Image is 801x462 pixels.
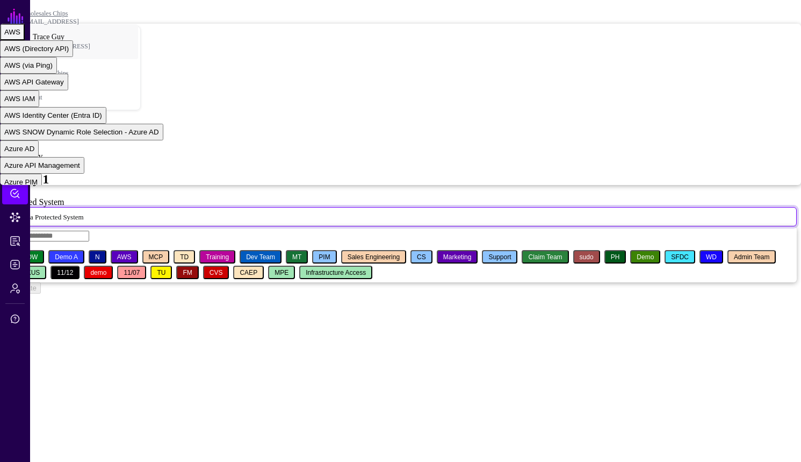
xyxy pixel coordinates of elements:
[4,78,64,86] span: AWS API Gateway
[240,269,257,276] span: CAEP
[176,266,198,279] button: FM
[292,253,301,261] span: MT
[2,278,28,299] a: Admin
[4,128,159,136] span: AWS SNOW Dynamic Role Selection - Azure AD
[55,253,78,261] span: Demo A
[2,183,28,204] a: Policy Lens
[90,269,106,276] span: demo
[11,213,84,221] span: Select a Protected System
[482,250,517,264] button: Support
[706,253,717,261] span: WD
[206,253,229,261] span: Training
[443,253,472,261] span: Marketing
[299,266,372,279] button: Infrastructure Access
[665,250,695,264] button: SFDC
[348,253,400,261] span: Sales Engineering
[671,253,689,261] span: SFDC
[637,253,654,261] span: Demo
[210,269,223,276] span: CVS
[48,250,84,264] button: Demo A
[4,197,64,207] label: Protected System
[95,253,100,261] span: N
[306,269,366,276] span: Infrastructure Access
[57,269,73,276] span: 11/12
[488,253,511,261] span: Support
[84,266,113,279] button: demo
[4,45,69,53] span: AWS (Directory API)
[275,269,288,276] span: MPE
[734,253,769,261] span: Admin Team
[2,207,28,228] a: Data Lens
[286,250,308,264] button: MT
[240,250,282,264] button: Dev Team
[180,253,189,261] span: TD
[199,250,235,264] button: Training
[268,266,295,279] button: MPE
[580,253,594,261] span: sudo
[6,6,25,30] a: SGNL
[522,250,568,264] button: Claim Team
[4,178,38,186] span: Azure PIM
[10,259,20,270] span: Logs
[246,253,275,261] span: Dev Team
[437,250,478,264] button: Marketing
[89,250,106,264] button: N
[727,250,776,264] button: Admin Team
[21,10,68,17] a: Wholesales Chips
[10,236,20,246] span: Reports
[10,283,20,294] span: Admin
[174,250,195,264] button: TD
[203,266,229,279] button: CVS
[4,28,20,36] span: AWS
[410,250,432,264] button: CS
[10,314,20,324] span: Support
[21,18,141,26] div: [EMAIL_ADDRESS]
[117,266,146,279] button: 11/07
[2,230,28,252] a: Reports
[4,161,80,169] span: Azure API Management
[417,253,426,261] span: CS
[4,95,35,103] span: AWS IAM
[2,254,28,275] a: Logs
[312,250,336,264] button: PIM
[630,250,660,264] button: Demo
[319,253,330,261] span: PIM
[50,266,80,279] button: 11/12
[10,188,20,199] span: Policy Lens
[150,266,172,279] button: TU
[233,266,264,279] button: CAEP
[142,250,170,264] button: MCP
[604,250,626,264] button: PH
[124,269,140,276] span: 11/07
[117,253,132,261] span: AWS
[183,269,192,276] span: FM
[149,253,163,261] span: MCP
[611,253,620,261] span: PH
[111,250,138,264] button: AWS
[341,250,406,264] button: Sales Engineering
[699,250,723,264] button: WD
[4,111,102,119] span: AWS Identity Center (Entra ID)
[573,250,600,264] button: sudo
[157,269,165,276] span: TU
[4,61,53,69] span: AWS (via Ping)
[10,212,20,223] span: Data Lens
[4,145,34,153] span: Azure AD
[528,253,562,261] span: Claim Team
